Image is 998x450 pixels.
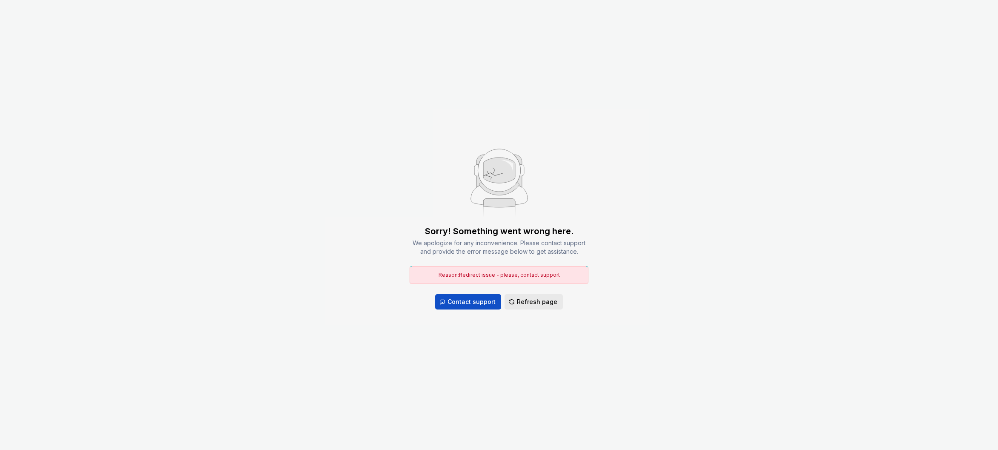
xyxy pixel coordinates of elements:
span: Contact support [447,298,496,306]
span: Reason: Redirect issue - please, contact support [439,272,560,278]
button: Refresh page [505,294,563,310]
div: We apologize for any inconvenience. Please contact support and provide the error message below to... [410,239,588,256]
button: Contact support [435,294,501,310]
div: Sorry! Something went wrong here. [425,225,574,237]
span: Refresh page [517,298,557,306]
